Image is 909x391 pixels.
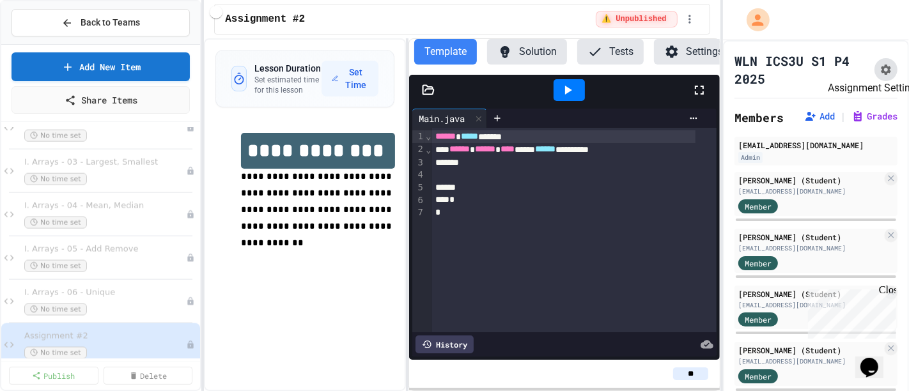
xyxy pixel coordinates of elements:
span: Member [745,201,772,212]
span: I. Arrays - 04 - Mean, Median [24,201,186,211]
div: Unpublished [186,341,195,349]
div: Unpublished [186,123,195,132]
button: Back to Teams [12,9,190,36]
div: [EMAIL_ADDRESS][DOMAIN_NAME] [738,356,882,366]
span: No time set [24,130,87,142]
span: Member [745,257,772,269]
div: 3 [412,157,425,169]
div: [PERSON_NAME] (Student) [738,174,882,186]
iframe: chat widget [855,340,896,378]
div: [EMAIL_ADDRESS][DOMAIN_NAME] [738,300,882,310]
div: My Account [733,5,773,34]
span: No time set [24,260,87,272]
div: 6 [412,194,425,207]
div: 1 [412,130,425,143]
span: Assignment #2 [225,11,305,27]
h2: Members [734,109,784,126]
div: 4 [412,169,425,181]
div: 2 [412,143,425,156]
h3: Lesson Duration [254,62,322,75]
span: Back to Teams [81,16,140,29]
div: Chat with us now!Close [5,5,88,81]
span: I. Arrays - 06 - Unique [24,287,186,298]
div: History [416,335,474,353]
span: Fold line [425,144,431,155]
a: Delete [104,367,193,385]
div: ⚠️ Students cannot see this content! Click the toggle to publish it and make it visible to your c... [596,11,677,27]
button: Tests [577,39,644,65]
div: [EMAIL_ADDRESS][DOMAIN_NAME] [738,187,882,196]
div: [EMAIL_ADDRESS][DOMAIN_NAME] [738,243,882,253]
div: Unpublished [186,254,195,263]
span: ⚠️ Unpublished [602,14,666,24]
a: Share Items [12,86,190,114]
button: Template [414,39,477,65]
span: No time set [24,347,87,359]
span: No time set [24,217,87,229]
iframe: chat widget [803,284,896,339]
button: Add [804,110,835,123]
div: [PERSON_NAME] (Student) [738,288,882,300]
span: | [840,109,846,124]
div: Unpublished [186,297,195,306]
span: Member [745,314,772,325]
p: Set estimated time for this lesson [254,75,322,95]
div: [PERSON_NAME] (Student) [738,344,882,356]
div: Admin [738,152,763,163]
button: Set Time [322,61,378,96]
div: Main.java [412,109,487,128]
div: 5 [412,181,425,194]
div: Unpublished [186,167,195,176]
div: Main.java [412,112,471,125]
button: Solution [487,39,567,65]
div: Unpublished [186,210,195,219]
span: No time set [24,173,87,185]
button: Settings [654,39,733,65]
span: I. Arrays - 03 - Largest, Smallest [24,157,186,168]
span: Assignment #2 [24,331,186,342]
span: Fold line [425,131,431,141]
a: Add New Item [12,52,190,81]
h1: WLN ICS3U S1 P4 2025 [734,52,869,88]
span: I. Arrays - 05 - Add Remove [24,244,186,255]
div: [EMAIL_ADDRESS][DOMAIN_NAME] [738,139,894,151]
span: Member [745,371,772,382]
a: Publish [9,367,98,385]
button: Assignment Settings [874,58,897,81]
div: 7 [412,206,425,219]
span: No time set [24,303,87,316]
button: Grades [851,110,897,123]
div: [PERSON_NAME] (Student) [738,231,882,243]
